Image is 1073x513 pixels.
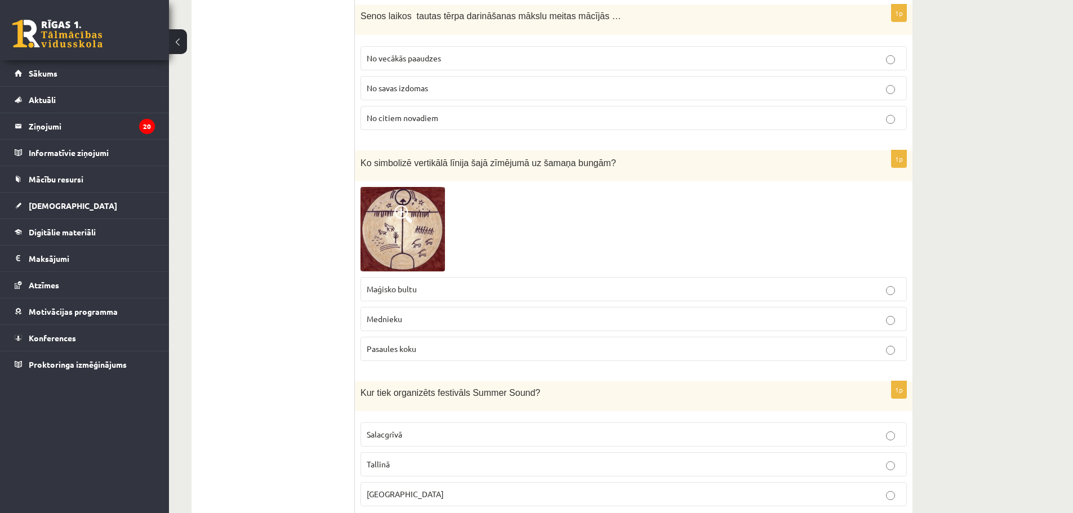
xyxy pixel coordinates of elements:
span: No vecākās paaudzes [367,53,441,63]
a: Rīgas 1. Tālmācības vidusskola [12,20,103,48]
input: Maģisko bultu [886,286,895,295]
a: Informatīvie ziņojumi [15,140,155,166]
a: Proktoringa izmēģinājums [15,351,155,377]
a: Konferences [15,325,155,351]
span: Digitālie materiāli [29,227,96,237]
input: [GEOGRAPHIC_DATA] [886,491,895,500]
input: No savas izdomas [886,85,895,94]
span: [GEOGRAPHIC_DATA] [367,489,444,499]
input: No citiem novadiem [886,115,895,124]
span: Ko simbolizē vertikālā līnija šajā zīmējumā uz šamaņa bungām? [360,158,616,168]
input: Salacgrīvā [886,431,895,440]
a: Mācību resursi [15,166,155,192]
a: Digitālie materiāli [15,219,155,245]
span: Proktoringa izmēģinājums [29,359,127,369]
img: 1.jpg [360,187,445,271]
span: Motivācijas programma [29,306,118,316]
span: Sākums [29,68,57,78]
p: 1p [891,381,907,399]
legend: Informatīvie ziņojumi [29,140,155,166]
legend: Ziņojumi [29,113,155,139]
a: Ziņojumi20 [15,113,155,139]
input: Tallinā [886,461,895,470]
span: No savas izdomas [367,83,428,93]
span: Konferences [29,333,76,343]
a: Aktuāli [15,87,155,113]
span: Maģisko bultu [367,284,417,294]
span: [DEMOGRAPHIC_DATA] [29,200,117,211]
input: Mednieku [886,316,895,325]
a: [DEMOGRAPHIC_DATA] [15,193,155,218]
p: 1p [891,150,907,168]
legend: Maksājumi [29,246,155,271]
span: Kur tiek organizēts festivāls Summer Sound? [360,388,540,398]
span: No citiem novadiem [367,113,438,123]
a: Atzīmes [15,272,155,298]
span: Mācību resursi [29,174,83,184]
input: Pasaules koku [886,346,895,355]
span: Senos laikos tautas tērpa darināšanas mākslu meitas mācījās … [360,11,621,21]
span: Aktuāli [29,95,56,105]
span: Tallinā [367,459,390,469]
p: 1p [891,4,907,22]
span: Atzīmes [29,280,59,290]
a: Sākums [15,60,155,86]
span: Pasaules koku [367,344,416,354]
span: Mednieku [367,314,402,324]
i: 20 [139,119,155,134]
a: Motivācijas programma [15,298,155,324]
input: No vecākās paaudzes [886,55,895,64]
a: Maksājumi [15,246,155,271]
span: Salacgrīvā [367,429,402,439]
